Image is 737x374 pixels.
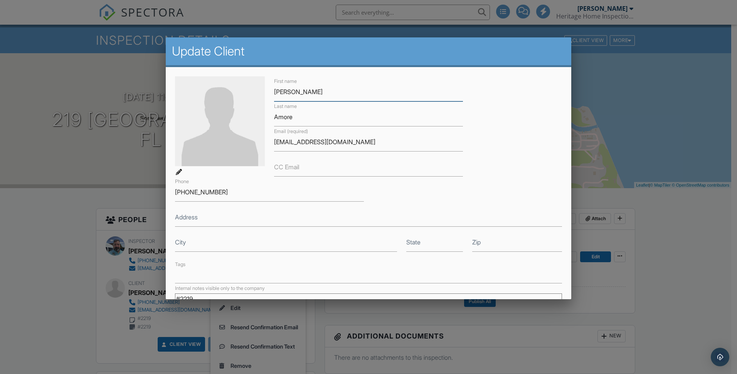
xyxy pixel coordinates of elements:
[274,103,297,110] label: Last name
[175,285,265,292] label: Internal notes visible only to the company
[175,213,198,221] label: Address
[172,44,565,59] h2: Update Client
[472,238,481,246] label: Zip
[175,293,562,332] textarea: #2219
[711,348,729,366] div: Open Intercom Messenger
[274,163,299,171] label: CC Email
[175,178,189,185] label: Phone
[274,78,297,85] label: First name
[175,261,185,267] label: Tags
[175,238,186,246] label: City
[274,128,308,135] label: Email (required)
[406,238,421,246] label: State
[175,76,265,166] img: default-user-f0147aede5fd5fa78ca7ade42f37bd4542148d508eef1c3d3ea960f66861d68b.jpg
